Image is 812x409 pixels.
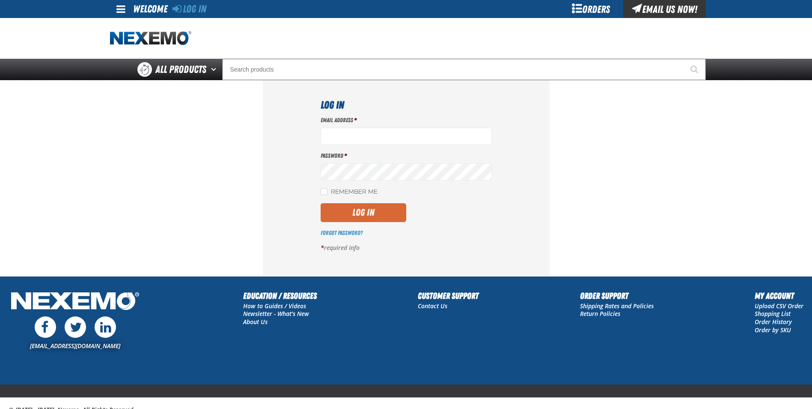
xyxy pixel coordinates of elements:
[418,302,447,310] a: Contact Us
[243,289,317,302] h2: Education / Resources
[755,302,803,310] a: Upload CSV Order
[755,326,791,334] a: Order by SKU
[321,116,492,124] label: Email Address
[321,188,327,195] input: Remember Me
[243,318,268,326] a: About Us
[110,31,191,46] img: Nexemo logo
[110,31,191,46] a: Home
[321,188,378,196] label: Remember Me
[321,229,363,236] a: Forgot Password?
[321,244,492,252] p: required info
[208,59,222,80] button: Open All Products pages
[418,289,479,302] h2: Customer Support
[155,62,206,77] span: All Products
[222,59,706,80] input: Search
[30,342,120,350] a: [EMAIL_ADDRESS][DOMAIN_NAME]
[173,3,206,15] a: Log In
[243,302,306,310] a: How to Guides / Videos
[580,289,654,302] h2: Order Support
[580,302,654,310] a: Shipping Rates and Policies
[321,152,492,160] label: Password
[580,310,620,318] a: Return Policies
[321,97,492,113] h1: Log In
[243,310,309,318] a: Newsletter - What's New
[684,59,706,80] button: Start Searching
[755,318,792,326] a: Order History
[755,310,791,318] a: Shopping List
[9,289,142,315] img: Nexemo Logo
[321,203,406,222] button: Log In
[755,289,803,302] h2: My Account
